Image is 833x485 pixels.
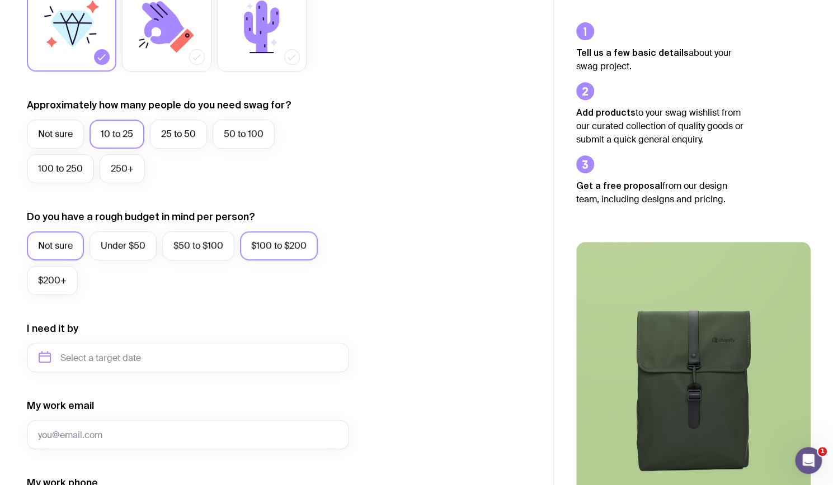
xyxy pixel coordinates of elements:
[795,447,822,474] iframe: Intercom live chat
[27,343,349,372] input: Select a target date
[576,107,636,117] strong: Add products
[240,231,318,260] label: $100 to $200
[27,120,84,149] label: Not sure
[27,210,255,224] label: Do you have a rough budget in mind per person?
[576,180,662,191] strong: Get a free proposal
[27,420,349,449] input: you@email.com
[576,46,744,73] p: about your swag project.
[27,231,84,260] label: Not sure
[27,98,291,112] label: Approximately how many people do you need swag for?
[90,120,144,149] label: 10 to 25
[100,154,145,183] label: 250+
[576,179,744,206] p: from our design team, including designs and pricing.
[576,106,744,146] p: to your swag wishlist from our curated collection of quality goods or submit a quick general enqu...
[162,231,234,260] label: $50 to $100
[27,266,78,295] label: $200+
[27,154,94,183] label: 100 to 250
[27,322,78,335] label: I need it by
[150,120,207,149] label: 25 to 50
[90,231,157,260] label: Under $50
[818,447,827,456] span: 1
[576,47,689,58] strong: Tell us a few basic details
[27,399,94,412] label: My work email
[213,120,275,149] label: 50 to 100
